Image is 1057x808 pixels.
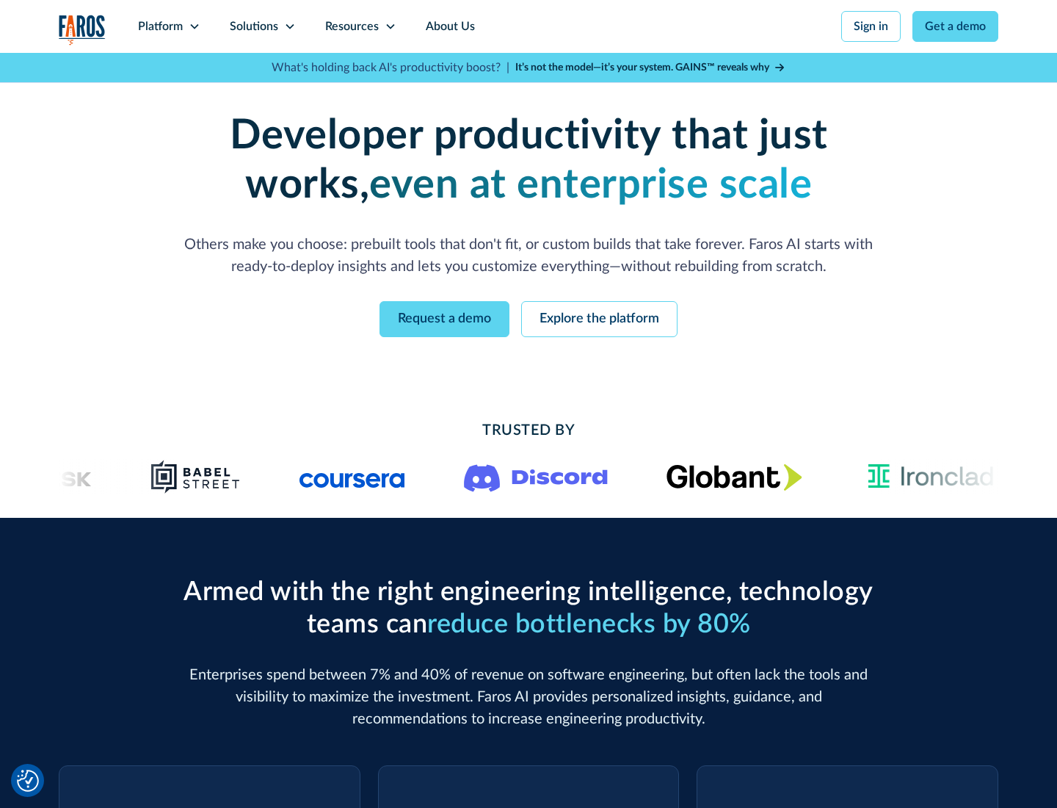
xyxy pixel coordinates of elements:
p: Others make you choose: prebuilt tools that don't fit, or custom builds that take forever. Faros ... [176,234,881,278]
img: Globant's logo [666,463,802,491]
h2: Armed with the right engineering intelligence, technology teams can [176,577,881,640]
strong: even at enterprise scale [369,165,812,206]
a: home [59,15,106,45]
strong: Developer productivity that just works, [230,115,828,206]
img: Logo of the online learning platform Coursera. [299,465,405,488]
a: It’s not the model—it’s your system. GAINS™ reveals why [515,60,785,76]
a: Get a demo [912,11,998,42]
div: Resources [325,18,379,35]
img: Ironclad Logo [861,459,1000,494]
span: reduce bottlenecks by 80% [427,611,751,638]
img: Logo of the communication platform Discord. [464,461,608,492]
a: Request a demo [379,301,509,337]
h2: Trusted By [176,419,881,441]
p: Enterprises spend between 7% and 40% of revenue on software engineering, but often lack the tools... [176,664,881,730]
img: Babel Street logo png [150,459,241,494]
img: Logo of the analytics and reporting company Faros. [59,15,106,45]
strong: It’s not the model—it’s your system. GAINS™ reveals why [515,62,769,73]
img: Revisit consent button [17,770,39,792]
p: What's holding back AI's productivity boost? | [272,59,509,76]
div: Platform [138,18,183,35]
button: Cookie Settings [17,770,39,792]
div: Solutions [230,18,278,35]
a: Sign in [841,11,901,42]
a: Explore the platform [521,301,678,337]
